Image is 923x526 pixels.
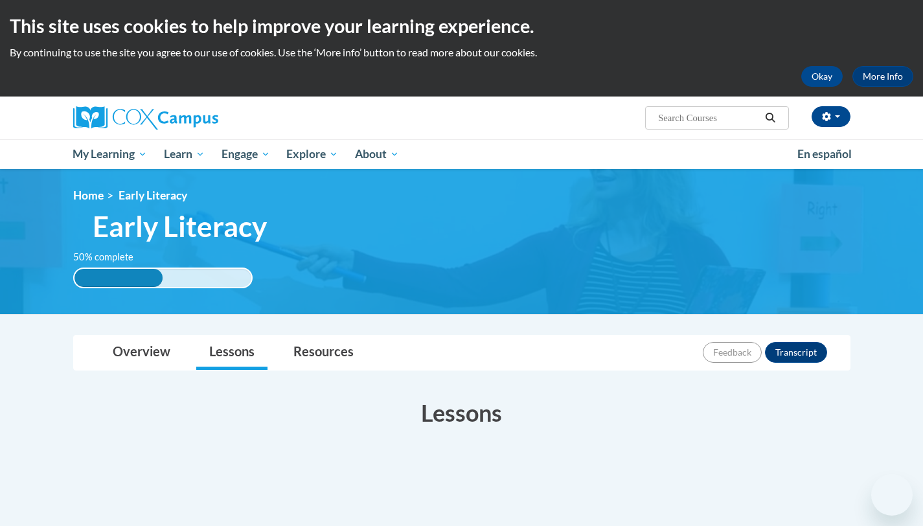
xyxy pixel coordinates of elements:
[155,139,213,169] a: Learn
[801,66,843,87] button: Okay
[73,396,850,429] h3: Lessons
[73,106,319,130] a: Cox Campus
[871,474,913,516] iframe: Button to launch messaging window
[797,147,852,161] span: En español
[100,336,183,370] a: Overview
[73,106,218,130] img: Cox Campus
[812,106,850,127] button: Account Settings
[280,336,367,370] a: Resources
[789,141,860,168] a: En español
[119,189,187,202] span: Early Literacy
[213,139,279,169] a: Engage
[222,146,270,162] span: Engage
[760,110,780,126] button: Search
[164,146,205,162] span: Learn
[54,139,870,169] div: Main menu
[65,139,156,169] a: My Learning
[10,45,913,60] p: By continuing to use the site you agree to our use of cookies. Use the ‘More info’ button to read...
[93,209,267,244] span: Early Literacy
[73,250,148,264] label: 50% complete
[355,146,399,162] span: About
[73,189,104,202] a: Home
[852,66,913,87] a: More Info
[657,110,760,126] input: Search Courses
[73,146,147,162] span: My Learning
[286,146,338,162] span: Explore
[10,13,913,39] h2: This site uses cookies to help improve your learning experience.
[347,139,407,169] a: About
[278,139,347,169] a: Explore
[74,269,163,287] div: 50% complete
[765,342,827,363] button: Transcript
[196,336,268,370] a: Lessons
[703,342,762,363] button: Feedback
